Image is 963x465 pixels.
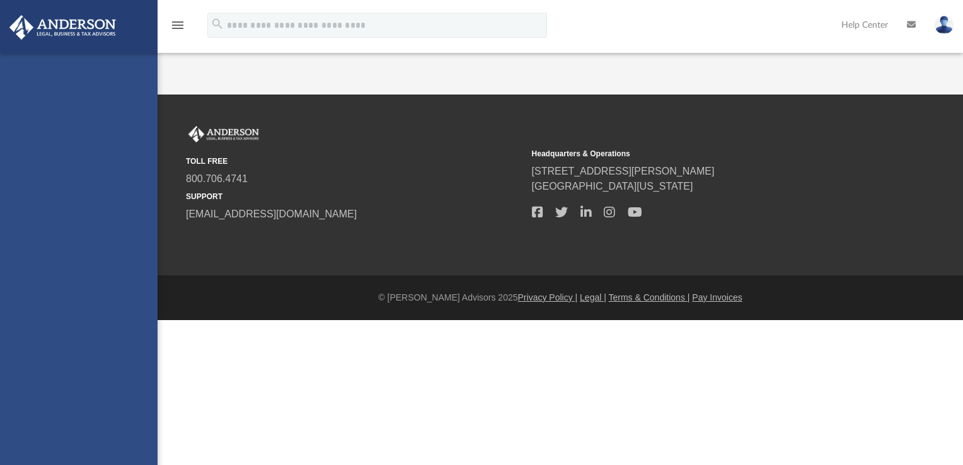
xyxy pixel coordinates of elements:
[532,148,869,159] small: Headquarters & Operations
[186,191,523,202] small: SUPPORT
[158,291,963,304] div: © [PERSON_NAME] Advisors 2025
[532,166,715,176] a: [STREET_ADDRESS][PERSON_NAME]
[186,126,262,142] img: Anderson Advisors Platinum Portal
[170,18,185,33] i: menu
[170,24,185,33] a: menu
[210,17,224,31] i: search
[692,292,742,302] a: Pay Invoices
[518,292,578,302] a: Privacy Policy |
[580,292,606,302] a: Legal |
[186,209,357,219] a: [EMAIL_ADDRESS][DOMAIN_NAME]
[935,16,954,34] img: User Pic
[186,156,523,167] small: TOLL FREE
[6,15,120,40] img: Anderson Advisors Platinum Portal
[532,181,693,192] a: [GEOGRAPHIC_DATA][US_STATE]
[609,292,690,302] a: Terms & Conditions |
[186,173,248,184] a: 800.706.4741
